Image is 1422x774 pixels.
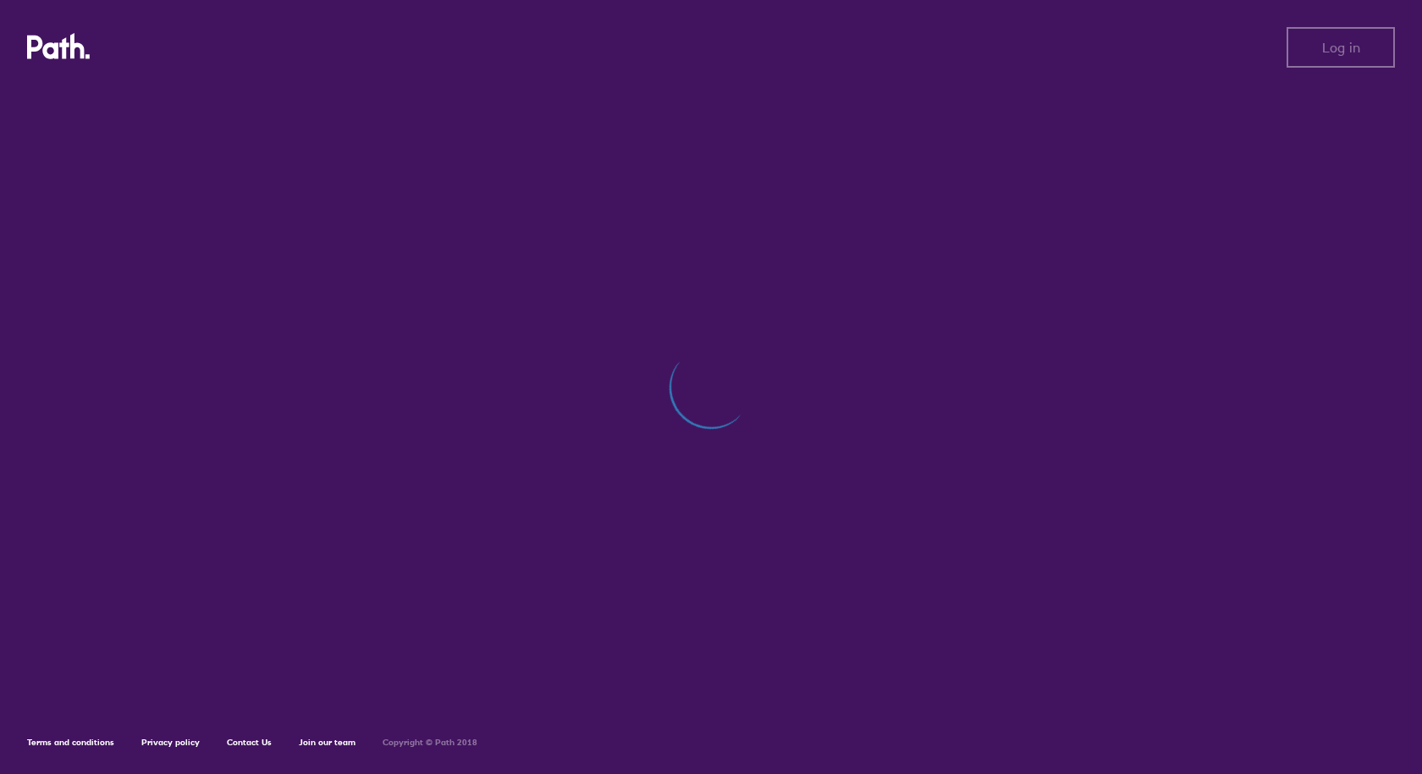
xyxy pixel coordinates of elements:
[1322,40,1360,55] span: Log in
[1287,27,1395,68] button: Log in
[383,738,477,748] h6: Copyright © Path 2018
[299,737,355,748] a: Join our team
[27,737,114,748] a: Terms and conditions
[141,737,200,748] a: Privacy policy
[227,737,272,748] a: Contact Us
